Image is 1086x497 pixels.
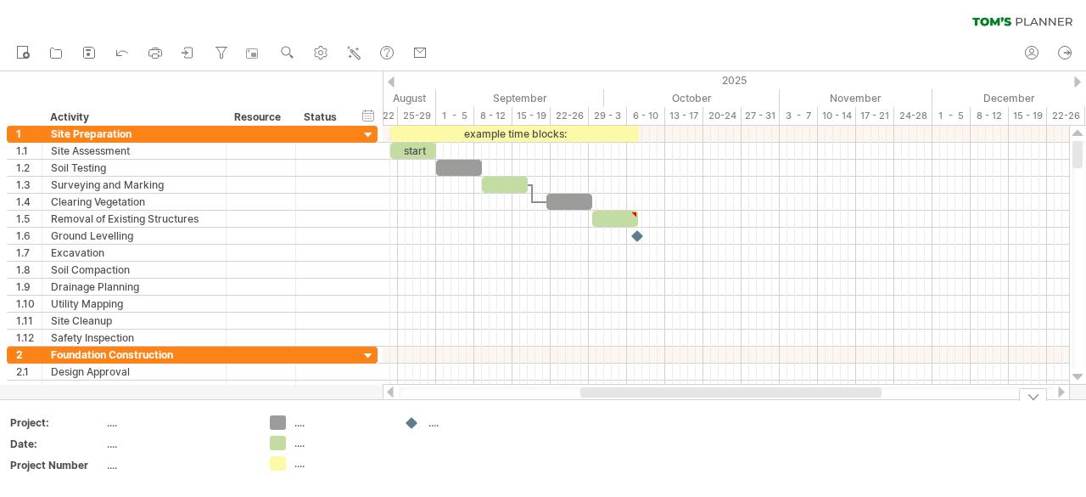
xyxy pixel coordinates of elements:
div: 8 - 12 [971,107,1009,125]
div: 13 - 17 [665,107,703,125]
div: .... [294,436,387,450]
div: 2.2 [16,381,42,397]
div: 15 - 19 [512,107,551,125]
div: 1.4 [16,194,42,210]
div: 1.10 [16,296,42,312]
div: 27 - 31 [742,107,780,125]
div: .... [107,458,249,472]
div: Utility Mapping [51,296,217,312]
div: .... [294,415,387,430]
div: 17 - 21 [856,107,894,125]
div: November 2025 [780,89,932,107]
div: 25-29 [398,107,436,125]
div: 1.2 [16,160,42,176]
div: Surveying and Marking [51,177,217,193]
div: Activity [50,109,216,126]
div: 24-28 [894,107,932,125]
div: 1.8 [16,262,42,278]
div: Materials Procurement [51,381,217,397]
div: 29 - 3 [589,107,627,125]
div: October 2025 [604,89,780,107]
div: 8 - 12 [474,107,512,125]
div: .... [294,456,387,471]
div: Project Number [10,458,104,472]
div: Status [304,109,341,126]
div: 1.6 [16,228,42,244]
div: Clearing Vegetation [51,194,217,210]
div: 2.1 [16,364,42,380]
div: 15 - 19 [1009,107,1047,125]
div: hide legend [1019,388,1047,401]
div: Project: [10,415,104,430]
div: 10 - 14 [818,107,856,125]
div: Safety Inspection [51,330,217,346]
div: 1.3 [16,177,42,193]
div: 1.1 [16,143,42,159]
div: Site Preparation [51,126,217,142]
div: .... [107,415,249,430]
div: 1 [16,126,42,142]
div: Site Assessment [51,143,217,159]
div: Removal of Existing Structures [51,211,217,227]
div: 1 - 5 [932,107,971,125]
div: 1.9 [16,279,42,295]
div: Foundation Construction [51,347,217,363]
div: 1 - 5 [436,107,474,125]
div: Soil Testing [51,160,217,176]
div: 1.7 [16,245,42,261]
div: 22-26 [1047,107,1085,125]
div: 6 - 10 [627,107,665,125]
div: 20-24 [703,107,742,125]
div: 1.5 [16,211,42,227]
div: .... [107,437,249,451]
div: Soil Compaction [51,262,217,278]
div: 3 - 7 [780,107,818,125]
div: start [390,143,436,159]
div: 1.11 [16,313,42,329]
div: September 2025 [436,89,604,107]
div: Resource [234,109,286,126]
div: Drainage Planning [51,279,217,295]
div: Site Cleanup [51,313,217,329]
div: .... [428,415,521,430]
div: Ground Levelling [51,228,217,244]
div: example time blocks: [390,126,639,142]
div: Excavation [51,245,217,261]
div: 22-26 [551,107,589,125]
div: 2 [16,347,42,363]
div: Date: [10,437,104,451]
div: 1.12 [16,330,42,346]
div: Design Approval [51,364,217,380]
